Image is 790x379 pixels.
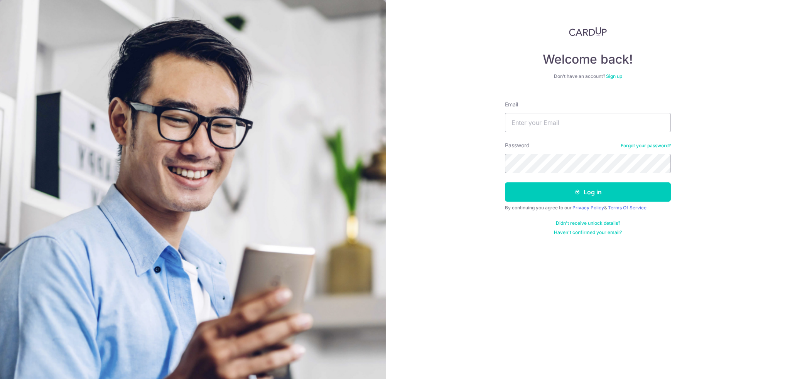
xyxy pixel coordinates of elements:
a: Sign up [606,73,622,79]
div: By continuing you agree to our & [505,205,671,211]
label: Password [505,141,530,149]
a: Haven't confirmed your email? [554,229,622,236]
button: Log in [505,182,671,202]
div: Don’t have an account? [505,73,671,79]
h4: Welcome back! [505,52,671,67]
label: Email [505,101,518,108]
a: Didn't receive unlock details? [556,220,620,226]
input: Enter your Email [505,113,671,132]
a: Privacy Policy [572,205,604,211]
img: CardUp Logo [569,27,607,36]
a: Forgot your password? [621,143,671,149]
a: Terms Of Service [608,205,647,211]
